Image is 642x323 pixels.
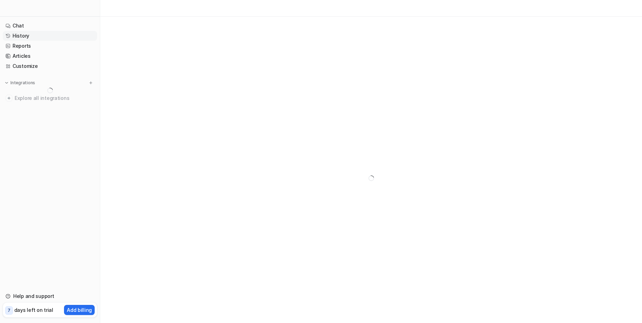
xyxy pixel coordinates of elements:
a: Explore all integrations [3,93,97,103]
img: expand menu [4,80,9,85]
button: Integrations [3,79,37,86]
img: menu_add.svg [88,80,93,85]
p: Integrations [10,80,35,86]
p: days left on trial [14,306,53,314]
a: Chat [3,21,97,31]
a: Reports [3,41,97,51]
p: 7 [8,307,10,314]
img: explore all integrations [6,95,13,102]
button: Add billing [64,305,95,315]
a: Help and support [3,291,97,301]
span: Explore all integrations [15,93,94,104]
a: Articles [3,51,97,61]
p: Add billing [67,306,92,314]
a: Customize [3,61,97,71]
a: History [3,31,97,41]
